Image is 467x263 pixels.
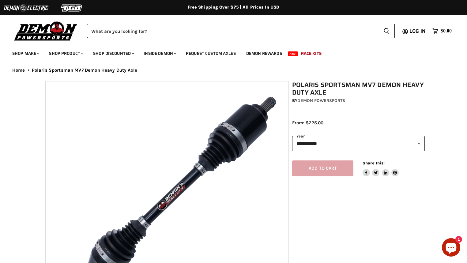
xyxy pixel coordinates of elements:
[429,27,455,36] a: $0.00
[363,160,399,177] aside: Share this:
[297,98,345,103] a: Demon Powersports
[12,20,79,42] img: Demon Powersports
[292,81,425,96] h1: Polaris Sportsman MV7 Demon Heavy Duty Axle
[49,2,95,14] img: TGB Logo 2
[32,68,137,73] span: Polaris Sportsman MV7 Demon Heavy Duty Axle
[139,47,180,60] a: Inside Demon
[12,68,25,73] a: Home
[242,47,287,60] a: Demon Rewards
[3,2,49,14] img: Demon Electric Logo 2
[441,28,452,34] span: $0.00
[407,28,429,34] a: Log in
[89,47,138,60] a: Shop Discounted
[8,47,43,60] a: Shop Make
[296,47,326,60] a: Race Kits
[378,24,395,38] button: Search
[409,27,426,35] span: Log in
[8,45,450,60] ul: Main menu
[440,238,462,258] inbox-online-store-chat: Shopify online store chat
[44,47,87,60] a: Shop Product
[292,97,425,104] div: by
[87,24,378,38] input: Search
[292,120,323,126] span: From: $225.00
[292,136,425,151] select: year
[181,47,240,60] a: Request Custom Axles
[363,161,385,165] span: Share this:
[87,24,395,38] form: Product
[288,51,298,56] span: New!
